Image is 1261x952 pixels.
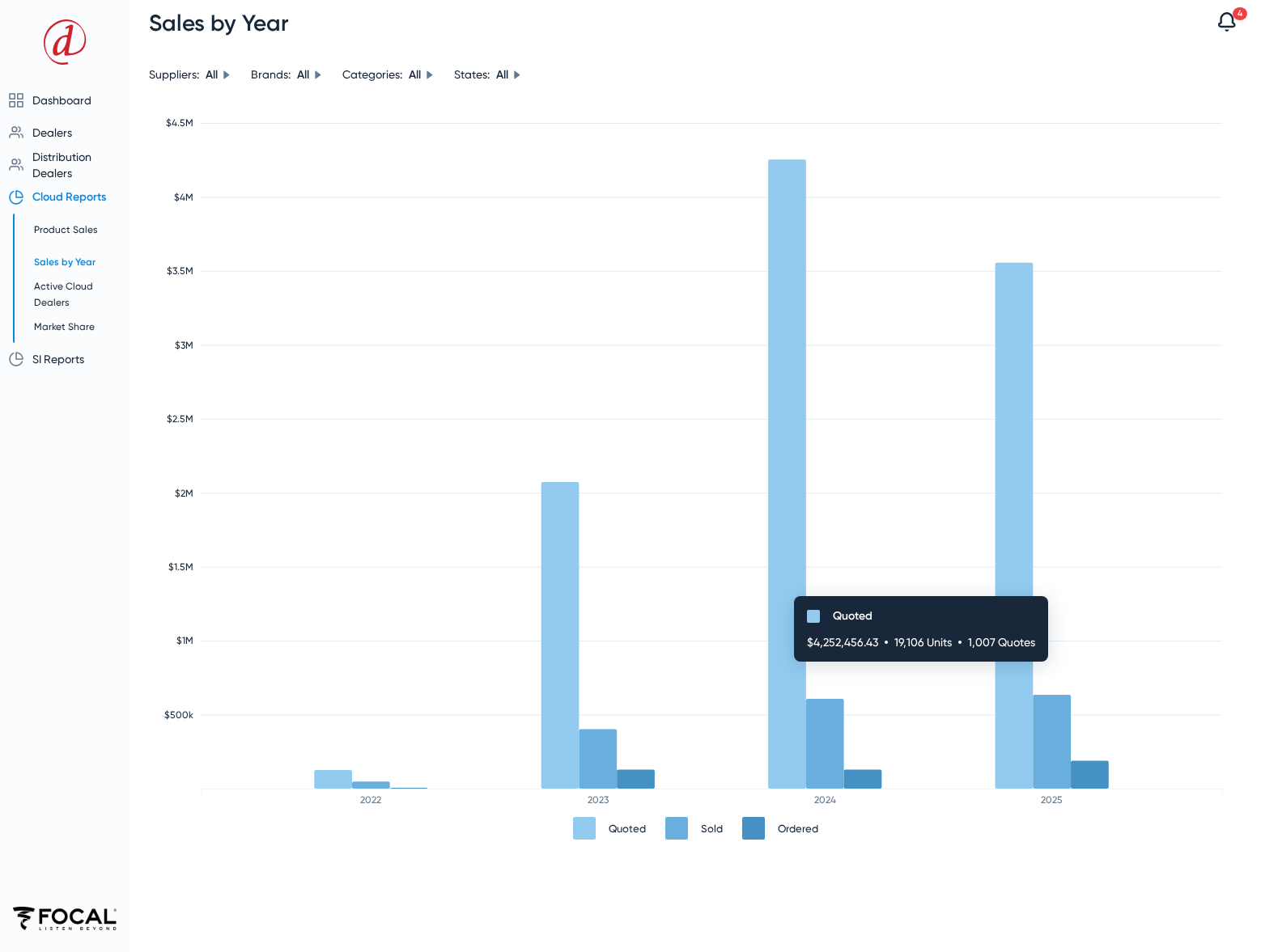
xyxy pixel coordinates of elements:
[32,94,91,107] span: Dashboard
[167,265,193,277] text: $3.5M
[894,636,952,649] div: 19,106 Units
[164,709,193,721] text: $500k
[778,823,818,835] div: Ordered
[174,192,193,203] text: $4M
[175,488,193,499] text: $2M
[168,561,193,573] text: $1.5M
[32,126,72,139] span: Dealers
[968,636,1035,649] div: 1,007 Quotes
[342,68,402,81] span: Categories:
[34,224,97,235] span: Product Sales
[34,321,95,332] span: Market Share
[34,256,96,268] span: Sales by Year
[32,190,106,204] span: Cloud Reports
[175,340,193,351] text: $3M
[166,117,193,129] text: $4.5M
[609,823,646,835] div: Quoted
[360,794,381,806] text: 2022
[149,10,289,36] span: Sales by Year
[409,68,421,82] span: All
[496,68,508,82] span: All
[34,281,93,308] span: Active Cloud Dealers
[176,635,193,646] text: $1M
[588,794,609,806] text: 2023
[297,68,309,82] span: All
[807,636,878,649] div: $4,252,456.43
[833,609,873,623] div: Quoted
[149,68,199,81] span: Suppliers:
[251,68,291,81] span: Brands:
[814,794,836,806] text: 2024
[206,68,218,82] span: All
[1041,794,1063,806] text: 2025
[701,823,723,835] div: Sold
[13,907,117,930] img: FocalNaim_638378921479400931.png
[454,68,490,81] span: States:
[167,413,193,425] text: $2.5M
[32,353,84,366] span: SI Reports
[32,150,91,180] span: Distribution Dealers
